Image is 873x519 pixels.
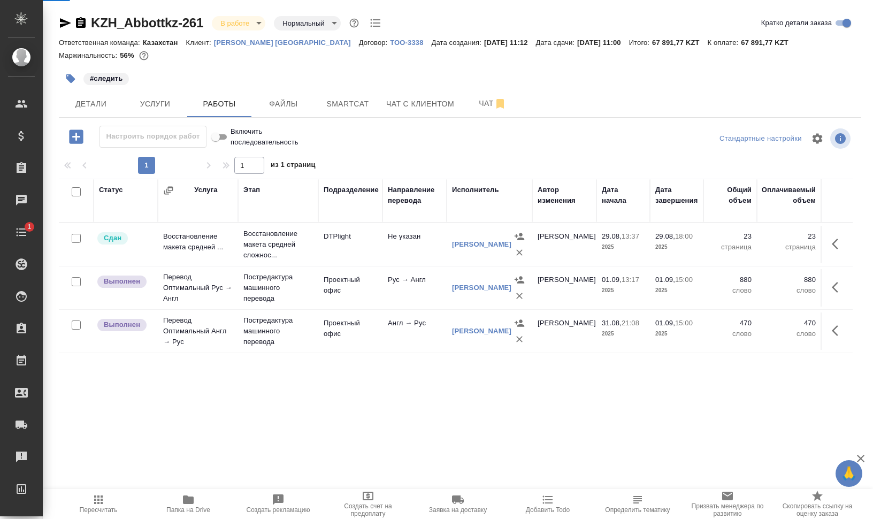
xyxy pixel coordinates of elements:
[762,185,816,206] div: Оплачиваемый объем
[96,274,152,289] div: Исполнитель завершил работу
[762,231,816,242] p: 23
[532,269,596,307] td: [PERSON_NAME]
[602,276,622,284] p: 01.09,
[655,285,698,296] p: 2025
[622,276,639,284] p: 13:17
[80,506,118,514] span: Пересчитать
[194,185,217,195] div: Услуга
[104,233,121,243] p: Сдан
[318,226,382,263] td: DTPlight
[74,17,87,29] button: Скопировать ссылку
[452,284,511,292] a: [PERSON_NAME]
[104,319,140,330] p: Выполнен
[231,126,314,148] span: Включить последовательность
[511,315,527,331] button: Назначить
[577,39,629,47] p: [DATE] 11:00
[53,489,143,519] button: Пересчитать
[279,19,327,28] button: Нормальный
[194,97,245,111] span: Работы
[689,502,766,517] span: Призвать менеджера по развитию
[762,329,816,339] p: слово
[526,506,570,514] span: Добавить Todo
[675,232,693,240] p: 18:00
[655,185,698,206] div: Дата завершения
[830,128,853,149] span: Посмотреть информацию
[247,506,310,514] span: Создать рекламацию
[347,16,361,30] button: Доп статусы указывают на важность/срочность заказа
[367,15,384,31] button: Todo
[538,185,591,206] div: Автор изменения
[709,318,752,329] p: 470
[761,18,832,28] span: Кратко детали заказа
[65,97,117,111] span: Детали
[503,489,593,519] button: Добавить Todo
[655,329,698,339] p: 2025
[274,16,340,30] div: В работе
[388,185,441,206] div: Направление перевода
[120,51,136,59] p: 56%
[59,17,72,29] button: Скопировать ссылку для ЯМессенджера
[484,39,536,47] p: [DATE] 11:12
[675,276,693,284] p: 15:00
[709,185,752,206] div: Общий объем
[805,126,830,151] span: Настроить таблицу
[762,285,816,296] p: слово
[602,185,645,206] div: Дата начала
[762,318,816,329] p: 470
[143,39,186,47] p: Казахстан
[605,506,670,514] span: Определить тематику
[129,97,181,111] span: Услуги
[96,318,152,332] div: Исполнитель завершил работу
[709,231,752,242] p: 23
[359,39,390,47] p: Договор:
[511,245,527,261] button: Удалить
[709,242,752,253] p: страница
[21,222,37,232] span: 1
[709,274,752,285] p: 880
[330,502,407,517] span: Создать счет на предоплату
[158,310,238,353] td: Перевод Оптимальный Англ → Рус
[709,285,752,296] p: слово
[772,489,862,519] button: Скопировать ссылку на оценку заказа
[467,97,518,110] span: Чат
[322,97,373,111] span: Smartcat
[532,226,596,263] td: [PERSON_NAME]
[429,506,487,514] span: Заявка на доставку
[762,242,816,253] p: страница
[717,131,805,147] div: split button
[59,67,82,90] button: Добавить тэг
[163,185,174,196] button: Сгруппировать
[655,232,675,240] p: 29.08,
[243,272,313,304] p: Постредактура машинного перевода
[655,242,698,253] p: 2025
[825,318,851,344] button: Здесь прячутся важные кнопки
[602,232,622,240] p: 29.08,
[652,39,708,47] p: 67 891,77 KZT
[382,226,447,263] td: Не указан
[629,39,652,47] p: Итого:
[258,97,309,111] span: Файлы
[243,185,260,195] div: Этап
[494,97,507,110] svg: Отписаться
[602,329,645,339] p: 2025
[217,19,252,28] button: В работе
[511,331,527,347] button: Удалить
[382,269,447,307] td: Рус → Англ
[532,312,596,350] td: [PERSON_NAME]
[675,319,693,327] p: 15:00
[593,489,683,519] button: Определить тематику
[59,39,143,47] p: Ответственная команда:
[90,73,122,84] p: #следить
[143,489,233,519] button: Папка на Drive
[655,319,675,327] p: 01.09,
[708,39,741,47] p: К оплате:
[413,489,503,519] button: Заявка на доставку
[323,489,413,519] button: Создать счет на предоплату
[243,228,313,261] p: Восстановление макета средней сложнос...
[602,242,645,253] p: 2025
[432,39,484,47] p: Дата создания:
[271,158,316,174] span: из 1 страниц
[82,73,130,82] span: следить
[511,228,527,245] button: Назначить
[214,39,359,47] p: [PERSON_NAME] [GEOGRAPHIC_DATA]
